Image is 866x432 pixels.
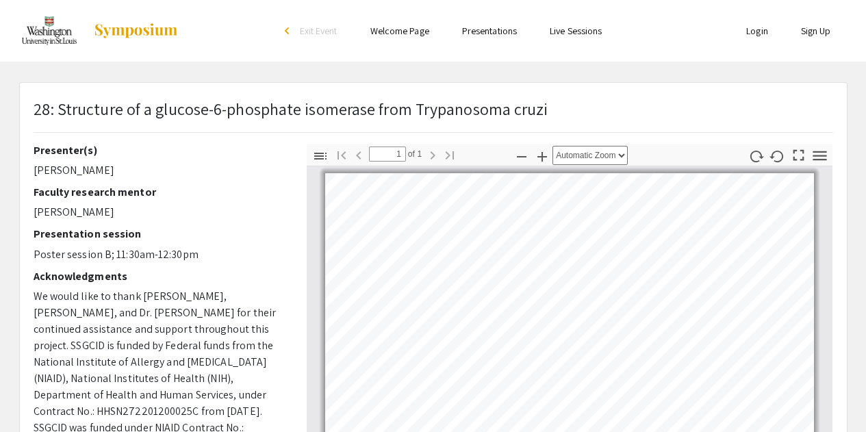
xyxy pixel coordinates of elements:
a: Sign Up [801,25,831,37]
button: Previous Page [347,144,370,164]
a: Presentations [462,25,517,37]
h2: Faculty research mentor [34,186,286,199]
img: Symposium by ForagerOne [93,23,179,39]
h2: Acknowledgments [34,270,286,283]
button: Rotate Counterclockwise [765,146,789,166]
button: Tools [808,146,831,166]
span: Exit Event [300,25,338,37]
a: Live Sessions [550,25,602,37]
button: Go to Last Page [438,144,461,164]
span: of 1 [406,147,422,162]
a: Welcome Page [370,25,429,37]
iframe: Chat [10,370,58,422]
h2: Presentation session [34,227,286,240]
img: Fall 2023 Undergraduate Research Symposium [19,14,80,48]
button: Rotate Clockwise [744,146,767,166]
p: [PERSON_NAME] [34,162,286,179]
div: arrow_back_ios [285,27,293,35]
button: Go to First Page [330,144,353,164]
button: Zoom In [531,146,554,166]
button: Zoom Out [510,146,533,166]
p: 28: Structure of a glucose-6-phosphate isomerase from Trypanosoma cruzi [34,97,552,121]
select: Zoom [552,146,628,165]
h2: Presenter(s) [34,144,286,157]
button: Switch to Presentation Mode [787,144,810,164]
a: Login [746,25,768,37]
p: Poster session B; 11:30am-12:30pm [34,246,286,263]
input: Page [369,147,406,162]
button: Toggle Sidebar [309,146,332,166]
button: Next Page [421,144,444,164]
a: Fall 2023 Undergraduate Research Symposium [19,14,179,48]
p: [PERSON_NAME] [34,204,286,220]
